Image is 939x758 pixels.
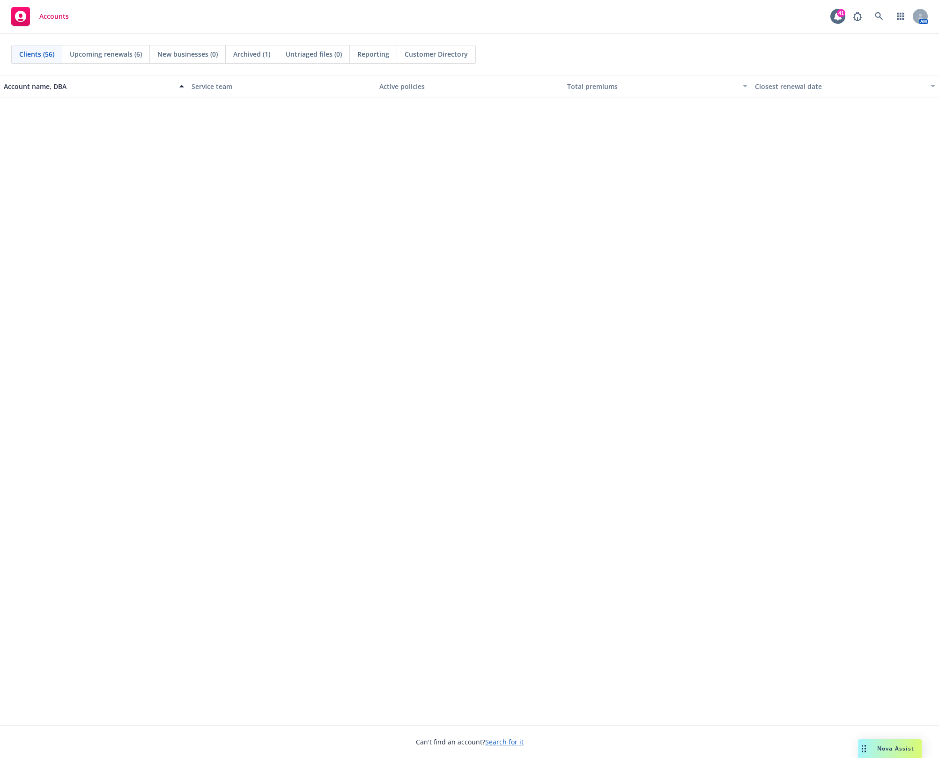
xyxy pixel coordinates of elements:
button: Nova Assist [858,739,922,758]
button: Total premiums [563,75,751,97]
span: Reporting [357,49,389,59]
div: 41 [837,9,845,17]
button: Closest renewal date [751,75,939,97]
div: Closest renewal date [755,81,925,91]
span: Can't find an account? [416,737,524,747]
span: Customer Directory [405,49,468,59]
span: Archived (1) [233,49,270,59]
div: Active policies [379,81,560,91]
span: Accounts [39,13,69,20]
span: Nova Assist [877,744,914,752]
span: Untriaged files (0) [286,49,342,59]
a: Switch app [891,7,910,26]
div: Drag to move [858,739,870,758]
a: Accounts [7,3,73,29]
a: Search [870,7,888,26]
span: Upcoming renewals (6) [70,49,142,59]
div: Total premiums [567,81,737,91]
div: Account name, DBA [4,81,174,91]
a: Search for it [485,737,524,746]
button: Service team [188,75,376,97]
div: Service team [192,81,372,91]
a: Report a Bug [848,7,867,26]
span: Clients (56) [19,49,54,59]
button: Active policies [376,75,563,97]
span: New businesses (0) [157,49,218,59]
